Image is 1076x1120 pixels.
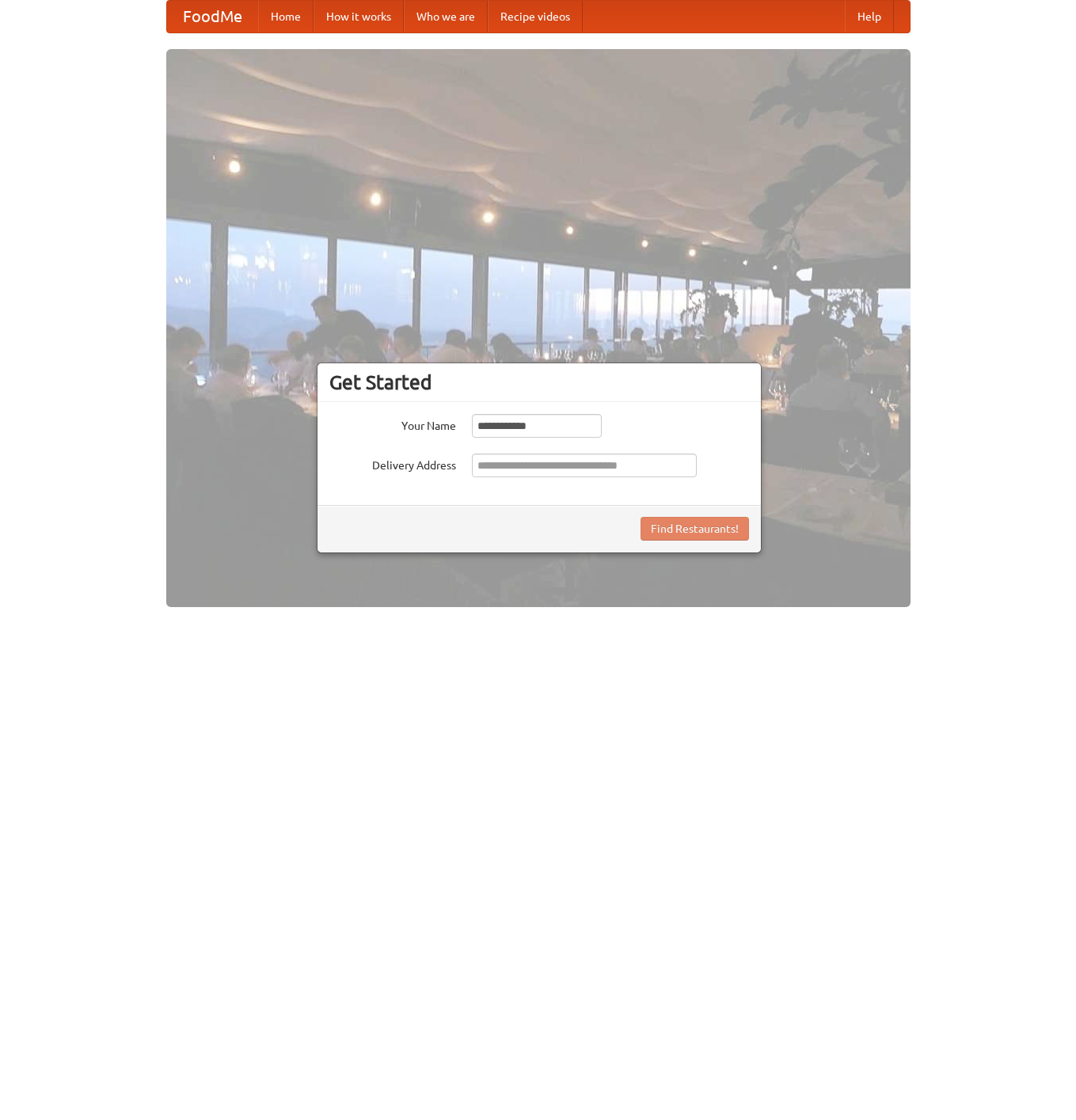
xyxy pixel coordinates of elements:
[488,1,583,32] a: Recipe videos
[404,1,488,32] a: Who we are
[329,454,456,473] label: Delivery Address
[167,1,258,32] a: FoodMe
[641,517,749,541] button: Find Restaurants!
[329,370,749,394] h3: Get Started
[845,1,894,32] a: Help
[258,1,314,32] a: Home
[329,414,456,434] label: Your Name
[314,1,404,32] a: How it works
